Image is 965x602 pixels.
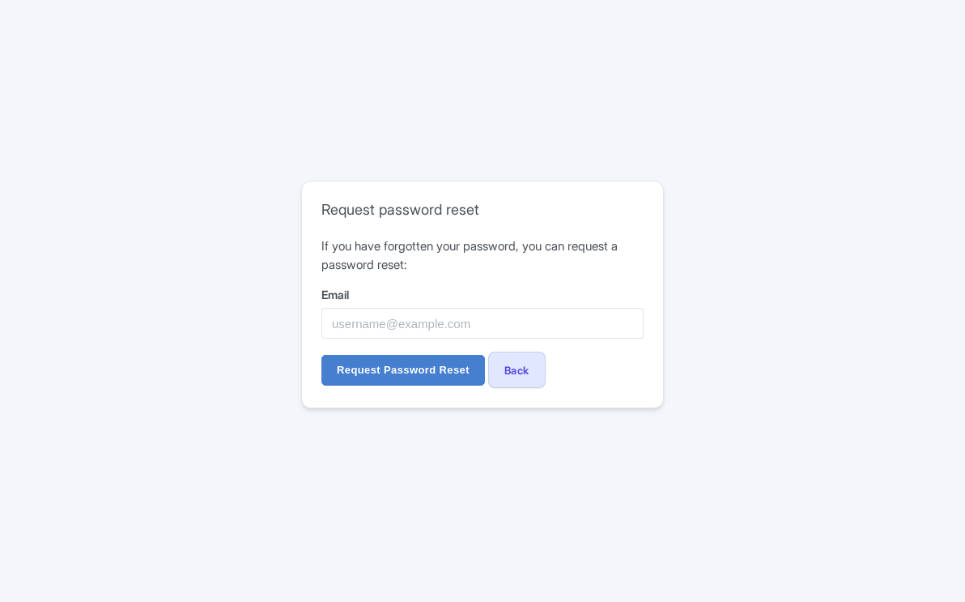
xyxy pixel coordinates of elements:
label: Email [321,286,644,303]
input: username@example.com [321,308,644,339]
input: Request Password Reset [321,355,485,386]
p: If you have forgotten your password, you can request a password reset: [321,237,644,274]
a: Back [488,352,546,388]
h2: Request password reset [321,201,644,219]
